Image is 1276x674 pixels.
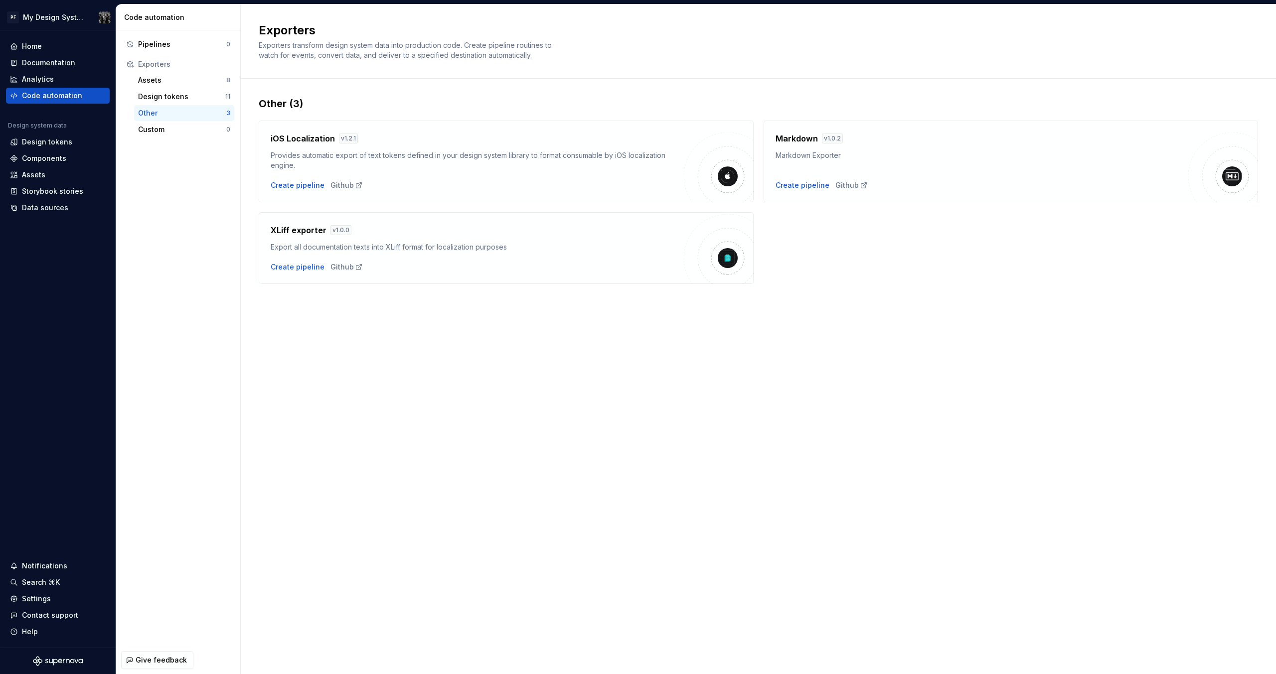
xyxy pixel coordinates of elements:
[6,71,110,87] a: Analytics
[225,93,230,101] div: 11
[226,76,230,84] div: 8
[138,92,225,102] div: Design tokens
[138,39,226,49] div: Pipelines
[22,41,42,51] div: Home
[226,40,230,48] div: 0
[271,133,335,144] h4: iOS Localization
[6,591,110,607] a: Settings
[22,627,38,637] div: Help
[138,125,226,135] div: Custom
[124,12,236,22] div: Code automation
[99,11,111,23] img: Jake Carter
[8,122,67,130] div: Design system data
[271,150,684,170] div: Provides automatic export of text tokens defined in your design system library to format consumab...
[6,150,110,166] a: Components
[22,577,60,587] div: Search ⌘K
[22,203,68,213] div: Data sources
[22,137,72,147] div: Design tokens
[138,59,230,69] div: Exporters
[134,72,234,88] button: Assets8
[271,262,324,272] button: Create pipeline
[226,126,230,134] div: 0
[121,651,193,669] button: Give feedback
[6,558,110,574] button: Notifications
[22,610,78,620] div: Contact support
[23,12,87,22] div: My Design System
[339,134,358,143] div: v 1.2.1
[122,36,234,52] button: Pipelines0
[6,134,110,150] a: Design tokens
[330,262,363,272] a: Github
[22,561,67,571] div: Notifications
[22,58,75,68] div: Documentation
[6,607,110,623] button: Contact support
[6,183,110,199] a: Storybook stories
[6,624,110,640] button: Help
[22,170,45,180] div: Assets
[259,97,1258,111] div: Other (3)
[330,225,351,235] div: v 1.0.0
[271,242,684,252] div: Export all documentation texts into XLiff format for localization purposes
[259,22,1246,38] h2: Exporters
[271,224,326,236] h4: XLiff exporter
[138,108,226,118] div: Other
[330,180,363,190] a: Github
[22,153,66,163] div: Components
[33,656,83,666] svg: Supernova Logo
[6,55,110,71] a: Documentation
[134,89,234,105] button: Design tokens11
[6,38,110,54] a: Home
[259,41,554,59] span: Exporters transform design system data into production code. Create pipeline routines to watch fo...
[6,574,110,590] button: Search ⌘K
[822,134,843,143] div: v 1.0.2
[776,180,829,190] button: Create pipeline
[134,105,234,121] button: Other3
[138,75,226,85] div: Assets
[835,180,868,190] a: Github
[776,150,1189,160] div: Markdown Exporter
[271,180,324,190] button: Create pipeline
[22,186,83,196] div: Storybook stories
[2,6,114,28] button: PFMy Design SystemJake Carter
[7,11,19,23] div: PF
[6,167,110,183] a: Assets
[22,74,54,84] div: Analytics
[134,122,234,137] button: Custom0
[226,109,230,117] div: 3
[136,655,187,665] span: Give feedback
[22,91,82,101] div: Code automation
[6,200,110,216] a: Data sources
[22,594,51,604] div: Settings
[776,133,818,144] h4: Markdown
[6,88,110,104] a: Code automation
